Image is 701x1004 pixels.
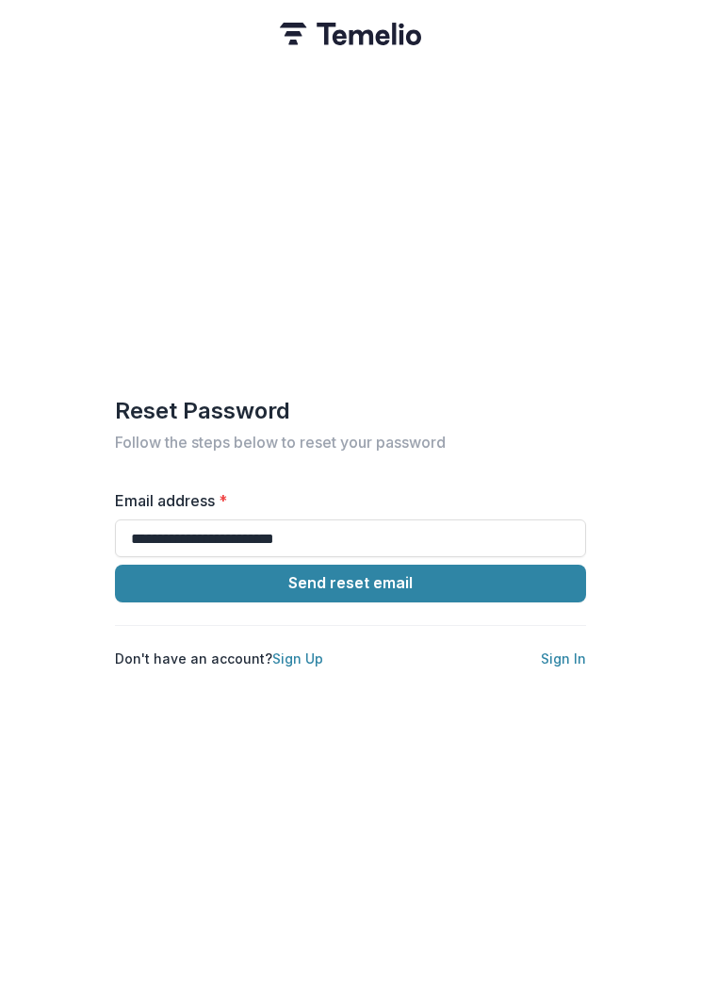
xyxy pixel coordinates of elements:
a: Sign In [541,650,586,667]
h1: Reset Password [115,396,586,426]
button: Send reset email [115,565,586,602]
a: Sign Up [272,650,323,667]
img: Temelio [280,23,421,45]
p: Don't have an account? [115,649,323,668]
h2: Follow the steps below to reset your password [115,434,586,452]
label: Email address [115,489,575,512]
